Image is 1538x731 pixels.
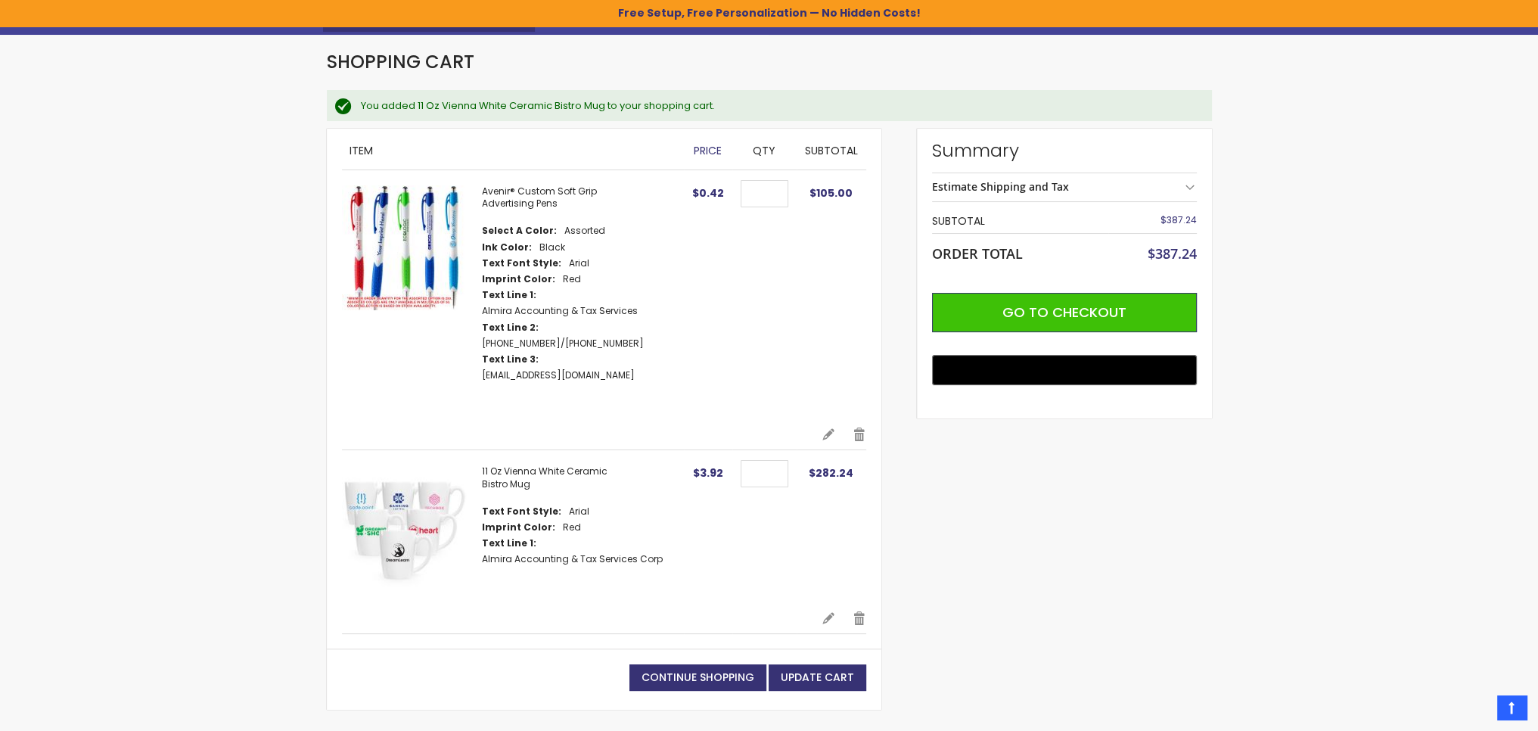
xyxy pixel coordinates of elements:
img: 11 Oz Vienna White Ceramic Bistro Mug [342,465,467,590]
a: 11 Oz Vienna White Ceramic Bistro Mug [342,465,482,596]
dt: Text Font Style [482,505,561,518]
button: Go to Checkout [932,293,1197,332]
dd: [EMAIL_ADDRESS][DOMAIN_NAME] [482,369,635,381]
a: Avenir Custom Soft Grip Advertising Pens-Assorted [342,185,482,412]
dd: Arial [569,505,589,518]
dd: Red [563,521,581,533]
dt: Ink Color [482,241,532,254]
dd: Red [563,273,581,285]
a: Avenir® Custom Soft Grip Advertising Pens [482,185,597,210]
dt: Imprint Color [482,521,555,533]
a: 11 Oz Vienna White Ceramic Bistro Mug [482,465,607,490]
span: Subtotal [805,143,858,158]
dd: Almira Accounting & Tax Services [482,305,638,317]
strong: Estimate Shipping and Tax [932,179,1069,194]
dd: Arial [569,257,589,269]
dd: Almira Accounting & Tax Services Corp [482,553,663,565]
dd: Assorted [564,225,605,237]
span: Qty [753,143,775,158]
iframe: Google Customer Reviews [1413,690,1538,731]
span: Shopping Cart [327,49,474,74]
span: Continue Shopping [642,670,754,685]
span: $282.24 [809,465,853,481]
span: Price [694,143,722,158]
dd: Black [539,241,565,254]
dt: Select A Color [482,225,557,237]
dt: Text Line 2 [482,322,539,334]
strong: Order Total [932,242,1023,263]
span: $0.42 [692,185,724,201]
button: Buy with GPay [932,355,1197,385]
dt: Text Line 3 [482,353,539,365]
dt: Text Line 1 [482,537,536,549]
dt: Text Font Style [482,257,561,269]
img: Avenir Custom Soft Grip Advertising Pens-Assorted [342,185,467,310]
span: $3.92 [693,465,723,481]
a: Continue Shopping [629,664,766,691]
span: $105.00 [809,185,853,201]
span: Item [350,143,373,158]
span: $387.24 [1148,244,1197,263]
strong: Summary [932,138,1197,163]
span: Go to Checkout [1002,303,1126,322]
dt: Text Line 1 [482,289,536,301]
span: Update Cart [781,670,854,685]
dt: Imprint Color [482,273,555,285]
th: Subtotal [932,210,1108,233]
span: $387.24 [1160,213,1197,226]
button: Update Cart [769,664,866,691]
div: You added 11 Oz Vienna White Ceramic Bistro Mug to your shopping cart. [361,99,1197,113]
dd: [PHONE_NUMBER]/[PHONE_NUMBER] [482,338,644,350]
